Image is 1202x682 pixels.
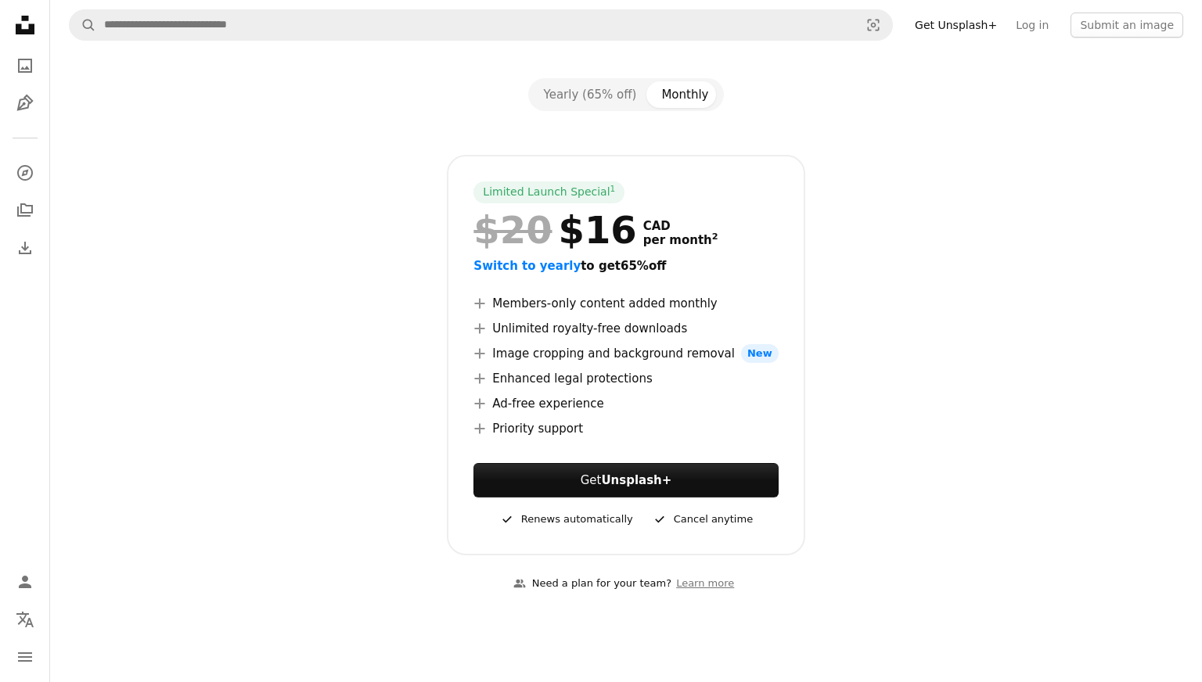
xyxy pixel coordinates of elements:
[9,566,41,598] a: Log in / Sign up
[9,604,41,635] button: Language
[9,50,41,81] a: Photos
[643,219,718,233] span: CAD
[741,344,779,363] span: New
[531,81,650,108] button: Yearly (65% off)
[610,184,616,193] sup: 1
[652,510,753,529] div: Cancel anytime
[9,157,41,188] a: Explore
[9,195,41,226] a: Collections
[1006,13,1058,38] a: Log in
[69,9,893,41] form: Find visuals sitewide
[473,369,778,388] li: Enhanced legal protections
[9,88,41,119] a: Illustrations
[473,294,778,313] li: Members-only content added monthly
[473,210,552,250] span: $20
[905,13,1006,38] a: Get Unsplash+
[9,9,41,44] a: Home — Unsplash
[671,571,739,597] a: Learn more
[473,419,778,438] li: Priority support
[473,259,581,273] span: Switch to yearly
[709,233,722,247] a: 2
[643,233,718,247] span: per month
[473,210,636,250] div: $16
[649,81,721,108] button: Monthly
[712,232,718,242] sup: 2
[473,257,666,275] button: Switch to yearlyto get65%off
[70,10,96,40] button: Search Unsplash
[473,181,624,203] div: Limited Launch Special
[473,394,778,413] li: Ad-free experience
[473,463,778,497] button: GetUnsplash+
[9,641,41,673] button: Menu
[855,10,892,40] button: Visual search
[473,319,778,338] li: Unlimited royalty-free downloads
[9,232,41,264] a: Download History
[601,473,671,487] strong: Unsplash+
[607,185,619,200] a: 1
[1071,13,1183,38] button: Submit an image
[499,510,633,529] div: Renews automatically
[473,344,778,363] li: Image cropping and background removal
[513,576,671,592] div: Need a plan for your team?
